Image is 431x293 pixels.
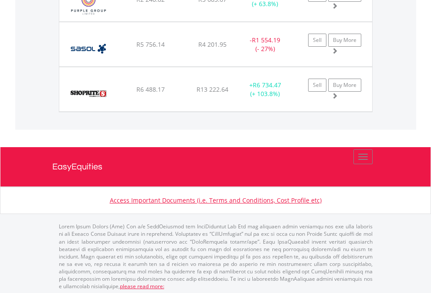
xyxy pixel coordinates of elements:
[238,81,292,98] div: + (+ 103.8%)
[52,147,379,186] a: EasyEquities
[328,34,361,47] a: Buy More
[198,40,227,48] span: R4 201.95
[136,85,165,93] span: R6 488.17
[136,40,165,48] span: R5 756.14
[308,34,326,47] a: Sell
[59,223,373,290] p: Lorem Ipsum Dolors (Ame) Con a/e SeddOeiusmod tem InciDiduntut Lab Etd mag aliquaen admin veniamq...
[197,85,228,93] span: R13 222.64
[238,36,292,53] div: - (- 27%)
[252,36,280,44] span: R1 554.19
[64,78,113,109] img: EQU.ZA.SHP.png
[308,79,326,92] a: Sell
[120,283,164,290] a: please read more:
[64,33,113,64] img: EQU.ZA.SOL.png
[328,79,361,92] a: Buy More
[110,196,322,204] a: Access Important Documents (i.e. Terms and Conditions, Cost Profile etc)
[253,81,281,89] span: R6 734.47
